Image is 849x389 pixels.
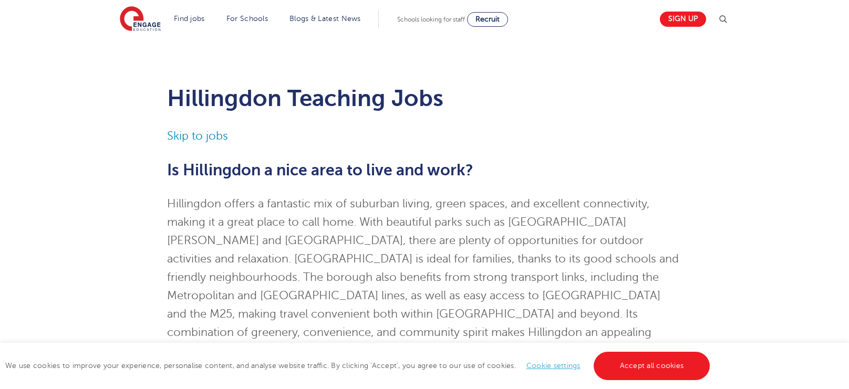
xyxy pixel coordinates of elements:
a: Recruit [467,12,508,27]
p: Hillingdon offers a fantastic mix of suburban living, green spaces, and excellent connectivity, m... [167,195,682,360]
a: Cookie settings [526,362,581,370]
h1: Hillingdon Teaching Jobs [167,85,682,111]
a: Find jobs [174,15,205,23]
a: Skip to jobs [167,130,228,142]
a: Sign up [660,12,706,27]
a: Accept all cookies [594,352,710,380]
span: Recruit [475,15,500,23]
img: Engage Education [120,6,161,33]
span: Is Hillingdon a nice area to live and work? [167,161,473,179]
a: Blogs & Latest News [289,15,361,23]
a: For Schools [226,15,268,23]
span: We use cookies to improve your experience, personalise content, and analyse website traffic. By c... [5,362,712,370]
span: Schools looking for staff [397,16,465,23]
